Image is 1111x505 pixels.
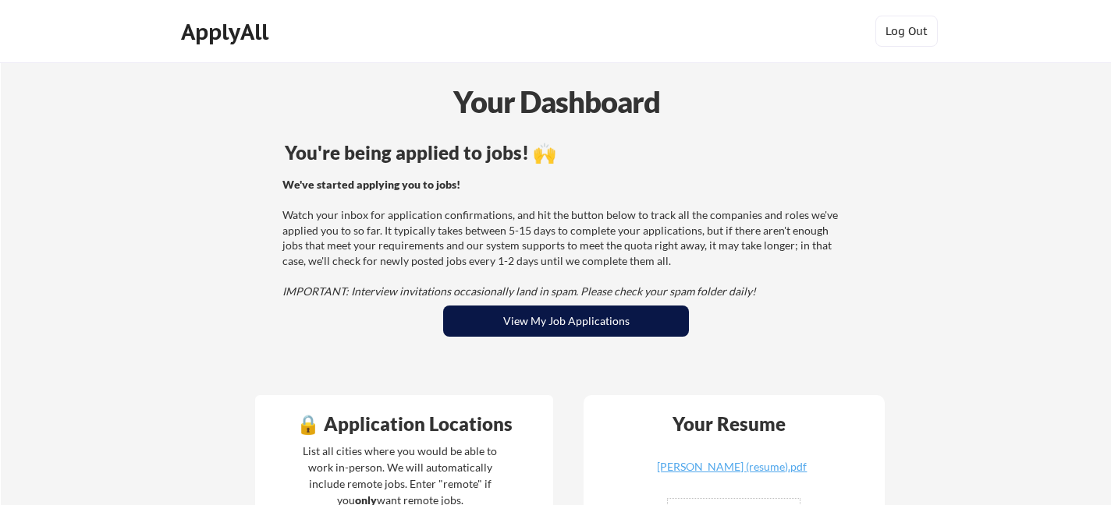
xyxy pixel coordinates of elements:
[875,16,938,47] button: Log Out
[639,461,825,486] a: [PERSON_NAME] (resume).pdf
[282,178,460,191] strong: We've started applying you to jobs!
[282,177,845,299] div: Watch your inbox for application confirmations, and hit the button below to track all the compani...
[282,284,756,298] em: IMPORTANT: Interview invitations occasionally land in spam. Please check your spam folder daily!
[259,415,549,433] div: 🔒 Application Locations
[181,19,273,45] div: ApplyAll
[443,305,689,337] button: View My Job Applications
[639,461,825,472] div: [PERSON_NAME] (resume).pdf
[651,415,806,433] div: Your Resume
[2,79,1111,124] div: Your Dashboard
[285,143,847,162] div: You're being applied to jobs! 🙌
